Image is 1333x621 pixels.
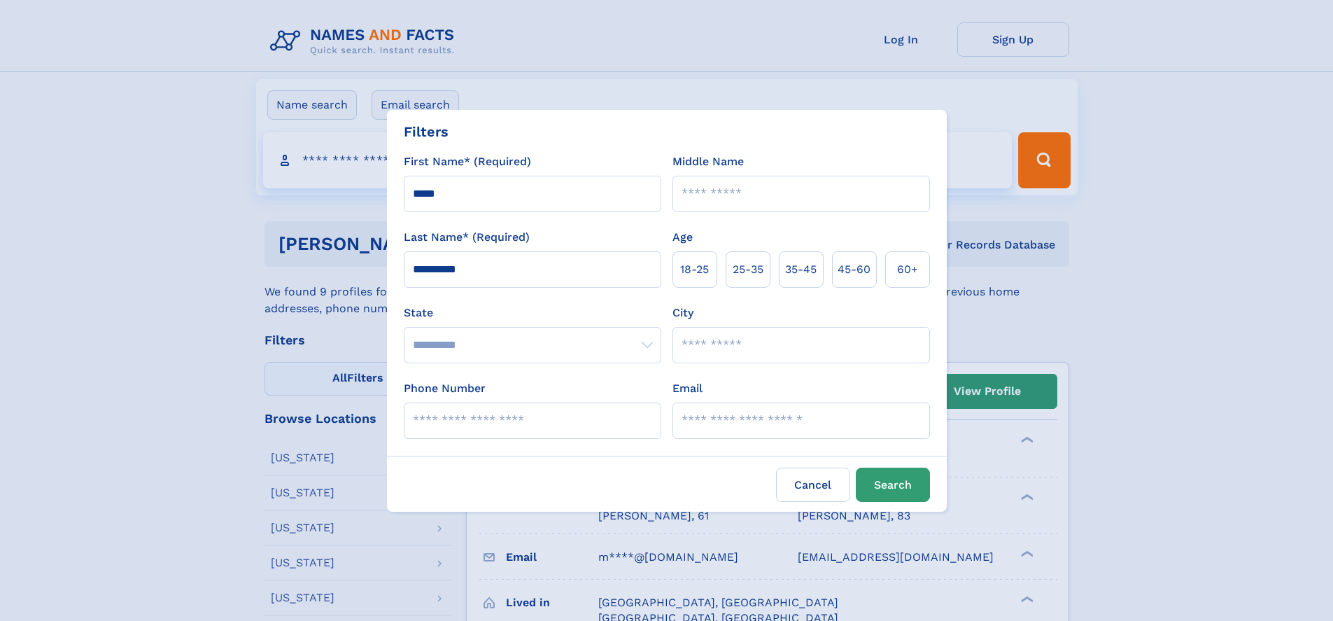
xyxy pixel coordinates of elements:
label: Phone Number [404,380,486,397]
button: Search [856,468,930,502]
span: 60+ [897,261,918,278]
span: 25‑35 [733,261,763,278]
span: 18‑25 [680,261,709,278]
label: City [672,305,693,321]
label: First Name* (Required) [404,153,531,170]
label: Email [672,380,703,397]
label: Middle Name [672,153,744,170]
div: Filters [404,121,449,142]
label: Last Name* (Required) [404,229,530,246]
label: Age [672,229,693,246]
label: Cancel [776,468,850,502]
label: State [404,305,661,321]
span: 45‑60 [838,261,870,278]
span: 35‑45 [785,261,817,278]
